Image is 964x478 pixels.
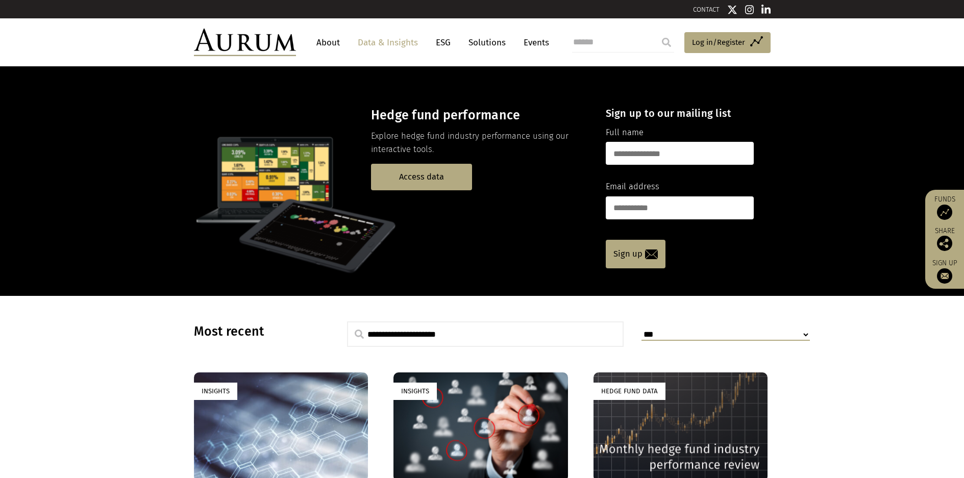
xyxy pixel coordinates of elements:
img: Access Funds [937,205,952,220]
a: Sign up [606,240,665,268]
img: Share this post [937,236,952,251]
div: Insights [393,383,437,399]
img: Aurum [194,29,296,56]
div: Insights [194,383,237,399]
input: Submit [656,32,677,53]
a: ESG [431,33,456,52]
a: Solutions [463,33,511,52]
img: Linkedin icon [761,5,771,15]
a: Log in/Register [684,32,771,54]
a: CONTACT [693,6,720,13]
img: Twitter icon [727,5,737,15]
a: Data & Insights [353,33,423,52]
a: About [311,33,345,52]
img: email-icon [645,249,658,259]
a: Events [518,33,549,52]
h4: Sign up to our mailing list [606,107,754,119]
a: Access data [371,164,472,190]
h3: Most recent [194,324,322,339]
h3: Hedge fund performance [371,108,588,123]
div: Share [930,228,959,251]
a: Sign up [930,259,959,284]
img: Instagram icon [745,5,754,15]
label: Email address [606,180,659,193]
span: Log in/Register [692,36,745,48]
a: Funds [930,195,959,220]
img: Sign up to our newsletter [937,268,952,284]
div: Hedge Fund Data [594,383,665,399]
img: search.svg [355,330,364,339]
p: Explore hedge fund industry performance using our interactive tools. [371,130,588,157]
label: Full name [606,126,644,139]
